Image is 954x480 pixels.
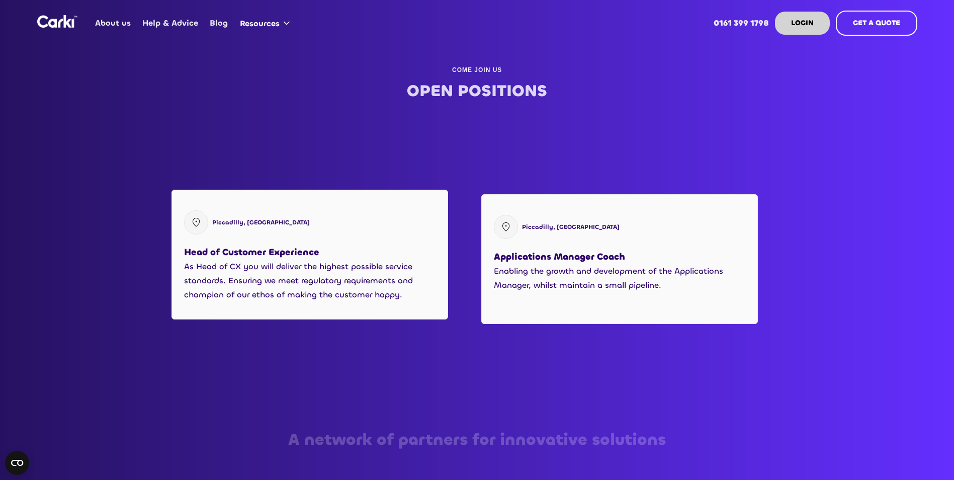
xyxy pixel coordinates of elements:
[37,15,77,28] img: Logo
[481,73,758,324] a: Piccadilly, [GEOGRAPHIC_DATA]Applications Manager CoachEnabling the growth and development of the...
[288,430,666,448] h2: A network of partners for innovative solutions
[791,18,814,28] strong: LOGIN
[836,11,917,36] a: GET A QUOTE
[5,451,29,475] button: Open CMP widget
[494,264,745,292] p: Enabling the growth and development of the Applications Manager, whilst maintain a small pipeline.
[90,4,137,43] a: About us
[522,222,620,232] div: Piccadilly, [GEOGRAPHIC_DATA]
[37,15,77,28] a: home
[184,260,436,302] p: As Head of CX you will deliver the highest possible service standards. Ensuring we meet regulator...
[204,4,234,43] a: Blog
[407,82,547,100] h2: OPEN POSITIONS
[212,217,310,227] div: Piccadilly, [GEOGRAPHIC_DATA]
[171,69,448,319] a: Piccadilly, [GEOGRAPHIC_DATA]Head of Customer ExperienceAs Head of CX you will deliver the highes...
[494,249,625,264] h3: Applications Manager Coach
[775,12,830,35] a: LOGIN
[708,4,774,43] a: 0161 399 1798
[714,18,769,28] strong: 0161 399 1798
[234,4,300,42] div: Resources
[137,4,204,43] a: Help & Advice
[240,18,280,29] div: Resources
[184,245,319,260] h3: Head of Customer Experience
[853,18,900,28] strong: GET A QUOTE
[452,65,502,75] div: COME JOIN US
